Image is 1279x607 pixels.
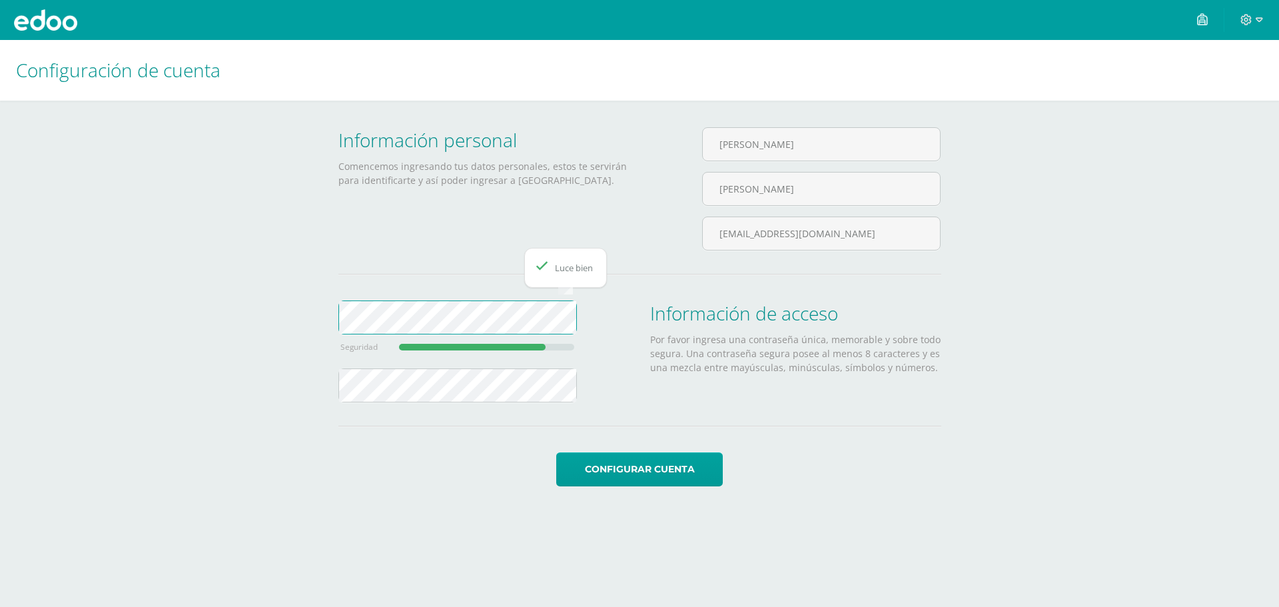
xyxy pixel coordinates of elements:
div: Luce bien [555,262,593,274]
h2: Información de acceso [650,301,941,326]
div: Seguridad [340,341,399,352]
button: Configurar cuenta [556,452,723,486]
p: Comencemos ingresando tus datos personales, estos te servirán para identificarte y así poder ingr... [338,159,630,187]
h2: Información personal [338,127,630,153]
input: Apellidos [703,173,940,205]
h1: Configuración de cuenta [16,40,1263,101]
p: Por favor ingresa una contraseña única, memorable y sobre todo segura. Una contraseña segura pose... [650,332,941,374]
input: Correo electrónico [703,217,940,250]
input: Nombre [703,128,940,161]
